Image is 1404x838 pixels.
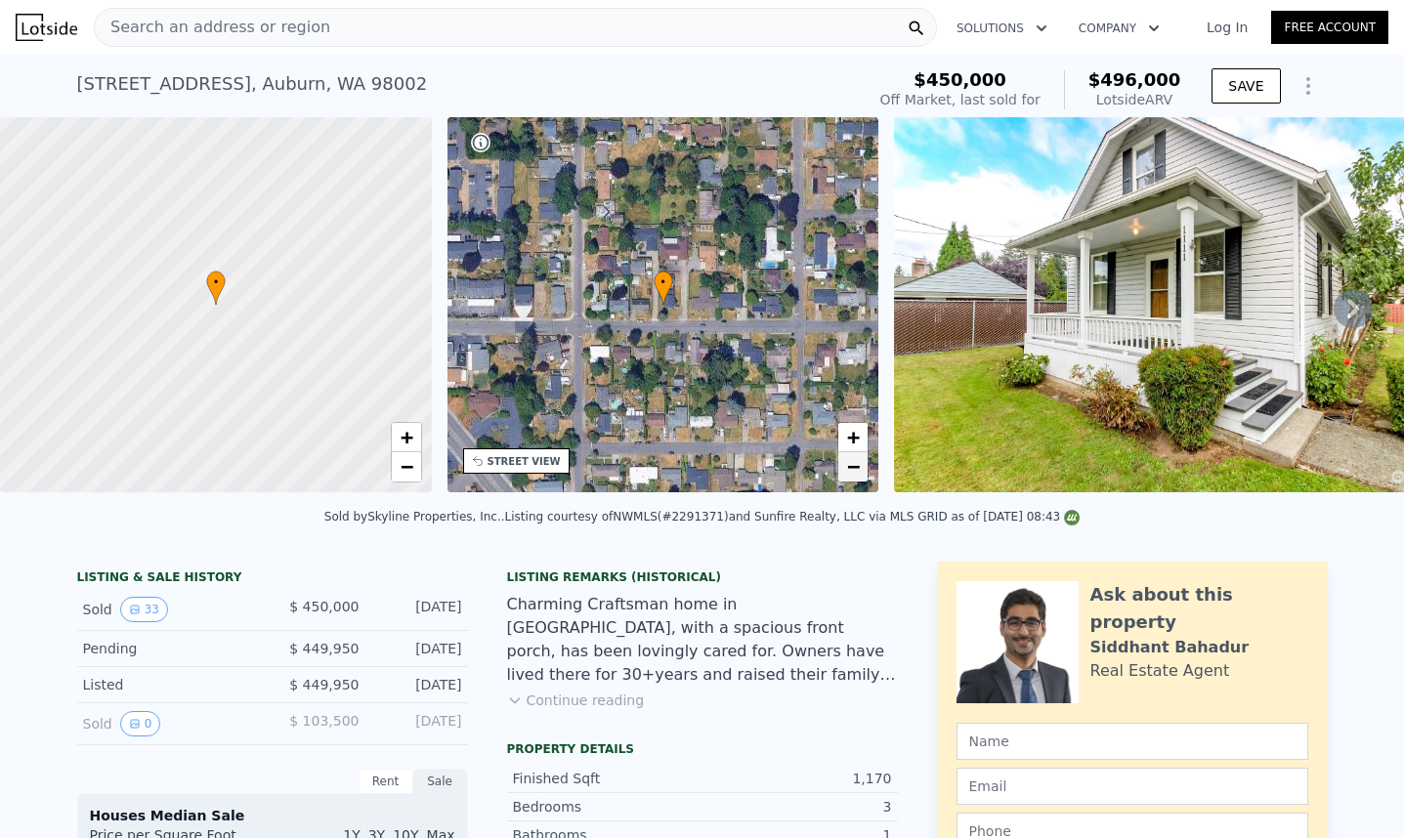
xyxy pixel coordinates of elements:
[1064,510,1080,525] img: NWMLS Logo
[1289,66,1328,105] button: Show Options
[838,423,868,452] a: Zoom in
[1271,11,1388,44] a: Free Account
[654,273,673,291] span: •
[507,741,898,757] div: Property details
[83,597,257,622] div: Sold
[413,769,468,794] div: Sale
[702,769,892,788] div: 1,170
[289,713,359,729] span: $ 103,500
[120,711,161,736] button: View historical data
[375,675,462,694] div: [DATE]
[838,452,868,482] a: Zoom out
[847,425,860,449] span: +
[83,639,257,658] div: Pending
[16,14,77,41] img: Lotside
[654,271,673,305] div: •
[507,593,898,687] div: Charming Craftsman home in [GEOGRAPHIC_DATA], with a spacious front porch, has been lovingly care...
[507,691,645,710] button: Continue reading
[392,423,421,452] a: Zoom in
[1183,18,1271,37] a: Log In
[359,769,413,794] div: Rent
[83,675,257,694] div: Listed
[505,510,1081,524] div: Listing courtesy of NWMLS (#2291371) and Sunfire Realty, LLC via MLS GRID as of [DATE] 08:43
[324,510,505,524] div: Sold by Skyline Properties, Inc. .
[507,569,898,585] div: Listing Remarks (Historical)
[400,454,412,479] span: −
[1090,659,1230,683] div: Real Estate Agent
[513,769,702,788] div: Finished Sqft
[392,452,421,482] a: Zoom out
[95,16,330,39] span: Search an address or region
[1088,69,1181,90] span: $496,000
[1212,68,1280,104] button: SAVE
[375,597,462,622] div: [DATE]
[289,599,359,614] span: $ 450,000
[488,454,561,469] div: STREET VIEW
[880,90,1041,109] div: Off Market, last sold for
[120,597,168,622] button: View historical data
[941,11,1063,46] button: Solutions
[289,677,359,692] span: $ 449,950
[1090,636,1250,659] div: Siddhant Bahadur
[83,711,257,736] div: Sold
[77,569,468,589] div: LISTING & SALE HISTORY
[847,454,860,479] span: −
[289,641,359,656] span: $ 449,950
[90,806,455,825] div: Houses Median Sale
[400,425,412,449] span: +
[914,69,1006,90] span: $450,000
[1090,581,1308,636] div: Ask about this property
[702,797,892,817] div: 3
[77,70,428,98] div: [STREET_ADDRESS] , Auburn , WA 98002
[1063,11,1175,46] button: Company
[375,639,462,658] div: [DATE]
[206,271,226,305] div: •
[206,273,226,291] span: •
[957,768,1308,805] input: Email
[1088,90,1181,109] div: Lotside ARV
[375,711,462,736] div: [DATE]
[957,723,1308,760] input: Name
[513,797,702,817] div: Bedrooms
